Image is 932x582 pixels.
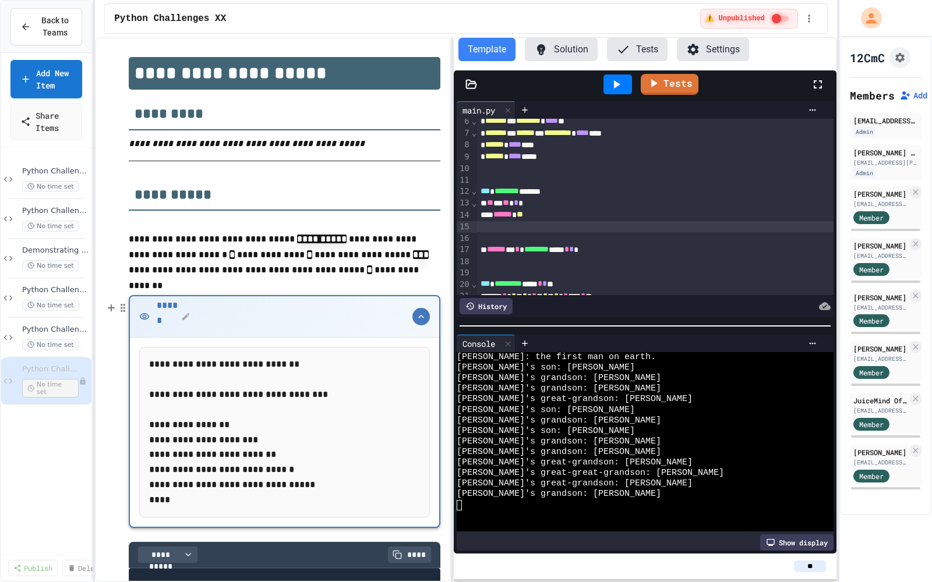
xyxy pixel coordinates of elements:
[10,60,82,98] a: Add New Item
[22,364,79,374] span: Python Challenges XX
[677,38,749,61] button: Settings
[853,168,875,178] div: Admin
[859,419,884,430] span: Member
[8,560,58,576] a: Publish
[62,560,108,576] a: Delete
[22,300,79,311] span: No time set
[457,210,471,221] div: 14
[22,285,89,295] span: Python Challenges XXIV
[853,303,908,312] div: [EMAIL_ADDRESS][DOMAIN_NAME]
[22,325,89,335] span: Python Challenges VIIc
[114,12,226,26] span: Python Challenges XX
[853,447,908,457] div: [PERSON_NAME]
[79,377,87,385] div: Unpublished
[457,338,501,350] div: Console
[22,260,79,271] span: No time set
[457,116,471,127] div: 6
[457,221,471,233] div: 15
[38,15,72,39] span: Back to Teams
[457,186,471,197] div: 12
[471,116,477,126] span: Fold line
[10,103,82,140] a: Share Items
[760,534,834,551] div: Show display
[457,436,661,447] span: [PERSON_NAME]'s grandson: [PERSON_NAME]
[859,367,884,378] span: Member
[457,457,693,468] span: [PERSON_NAME]'s great-grandson: [PERSON_NAME]
[607,38,668,61] button: Tests
[457,416,661,426] span: [PERSON_NAME]'s grandson: [PERSON_NAME]
[458,38,516,61] button: Template
[457,104,501,116] div: main.py
[853,251,908,260] div: [EMAIL_ADDRESS][DOMAIN_NAME]
[853,292,908,303] div: [PERSON_NAME]
[853,158,918,167] div: [EMAIL_ADDRESS][PERSON_NAME][DOMAIN_NAME]
[899,90,927,101] button: Add
[859,471,884,481] span: Member
[457,478,693,489] span: [PERSON_NAME]'s great-grandson: [PERSON_NAME]
[457,175,471,186] div: 11
[22,221,79,232] span: No time set
[853,189,908,199] div: [PERSON_NAME]
[22,339,79,350] span: No time set
[457,197,471,209] div: 13
[457,426,635,436] span: [PERSON_NAME]'s son: [PERSON_NAME]
[859,315,884,326] span: Member
[457,233,471,244] div: 16
[853,200,908,208] div: [EMAIL_ADDRESS][DOMAIN_NAME]
[471,198,477,208] span: Fold line
[853,395,908,406] div: JuiceMind Official
[850,87,895,104] h2: Members
[22,206,89,216] span: Python Challenges XXIVb
[853,147,918,158] div: [PERSON_NAME] dev
[853,115,918,126] div: [EMAIL_ADDRESS][DOMAIN_NAME]
[457,244,471,255] div: 17
[859,264,884,275] span: Member
[457,447,661,457] span: [PERSON_NAME]'s grandson: [PERSON_NAME]
[471,279,477,289] span: Fold line
[457,373,661,384] span: [PERSON_NAME]'s grandson: [PERSON_NAME]
[859,212,884,223] span: Member
[457,163,471,175] div: 10
[850,49,885,66] h1: 12CmC
[471,186,477,196] span: Fold line
[457,290,471,302] div: 21
[457,151,471,163] div: 9
[457,256,471,268] div: 18
[853,458,908,467] div: [EMAIL_ADDRESS][DOMAIN_NAME]
[22,166,89,176] span: Python Challenges XXIVc
[10,8,82,45] button: Back to Teams
[853,354,908,363] div: [EMAIL_ADDRESS][DOMAIN_NAME]
[457,335,516,352] div: Console
[705,14,764,23] span: ⚠️ Unpublished
[460,298,513,314] div: History
[457,384,661,394] span: [PERSON_NAME]'s grandson: [PERSON_NAME]
[853,343,908,354] div: [PERSON_NAME]
[22,379,79,398] span: No time set
[471,128,477,137] span: Fold line
[700,9,797,29] div: ⚠️ Students cannot see this content! Click the toggle to publish it and make it visible to your c...
[457,489,661,499] span: [PERSON_NAME]'s grandson: [PERSON_NAME]
[849,5,885,31] div: My Account
[457,279,471,290] div: 20
[457,139,471,151] div: 8
[22,246,89,255] span: Demonstrating OOP Principles Task
[457,405,635,416] span: [PERSON_NAME]'s son: [PERSON_NAME]
[457,468,724,478] span: [PERSON_NAME]'s great-great-grandson: [PERSON_NAME]
[853,127,875,137] div: Admin
[889,47,910,68] button: Assignment Settings
[457,101,516,119] div: main.py
[853,240,908,251] div: [PERSON_NAME]
[22,181,79,192] span: No time set
[457,394,693,404] span: [PERSON_NAME]'s great-grandson: [PERSON_NAME]
[641,74,698,95] a: Tests
[457,352,656,363] span: [PERSON_NAME]: the first man on earth.
[457,267,471,279] div: 19
[457,127,471,139] div: 7
[457,363,635,373] span: [PERSON_NAME]'s son: [PERSON_NAME]
[525,38,598,61] button: Solution
[853,406,908,415] div: [EMAIL_ADDRESS][DOMAIN_NAME]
